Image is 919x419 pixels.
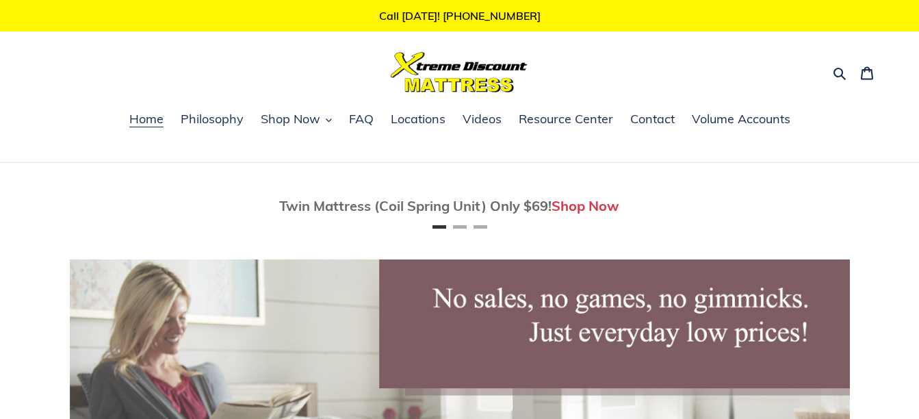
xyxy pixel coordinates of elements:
[463,111,502,127] span: Videos
[254,110,339,130] button: Shop Now
[623,110,682,130] a: Contact
[692,111,790,127] span: Volume Accounts
[384,110,452,130] a: Locations
[456,110,508,130] a: Videos
[432,225,446,229] button: Page 1
[391,52,528,92] img: Xtreme Discount Mattress
[181,111,244,127] span: Philosophy
[279,197,552,214] span: Twin Mattress (Coil Spring Unit) Only $69!
[342,110,380,130] a: FAQ
[512,110,620,130] a: Resource Center
[129,111,164,127] span: Home
[519,111,613,127] span: Resource Center
[474,225,487,229] button: Page 3
[261,111,320,127] span: Shop Now
[174,110,250,130] a: Philosophy
[453,225,467,229] button: Page 2
[685,110,797,130] a: Volume Accounts
[349,111,374,127] span: FAQ
[122,110,170,130] a: Home
[552,197,619,214] a: Shop Now
[391,111,445,127] span: Locations
[630,111,675,127] span: Contact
